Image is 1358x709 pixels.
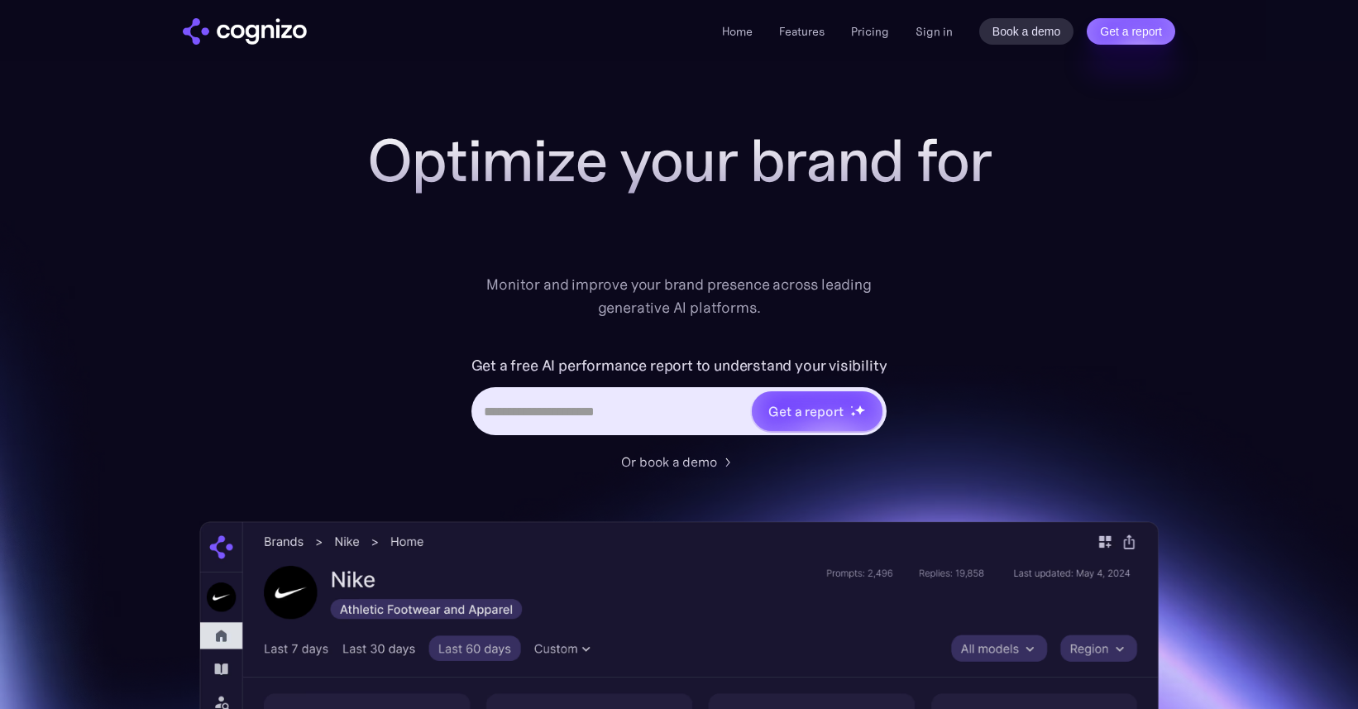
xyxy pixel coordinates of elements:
img: cognizo logo [183,18,307,45]
a: home [183,18,307,45]
a: Pricing [851,24,889,39]
label: Get a free AI performance report to understand your visibility [471,352,887,379]
div: Monitor and improve your brand presence across leading generative AI platforms. [476,273,882,319]
img: star [850,405,853,408]
a: Book a demo [979,18,1074,45]
div: Get a report [768,401,843,421]
a: Get a report [1087,18,1175,45]
a: Features [779,24,825,39]
form: Hero URL Input Form [471,352,887,443]
a: Or book a demo [621,452,737,472]
img: star [850,411,856,417]
div: Or book a demo [621,452,717,472]
a: Sign in [916,22,953,41]
img: star [854,405,865,415]
a: Home [722,24,753,39]
h1: Optimize your brand for [348,127,1010,194]
a: Get a reportstarstarstar [750,390,884,433]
